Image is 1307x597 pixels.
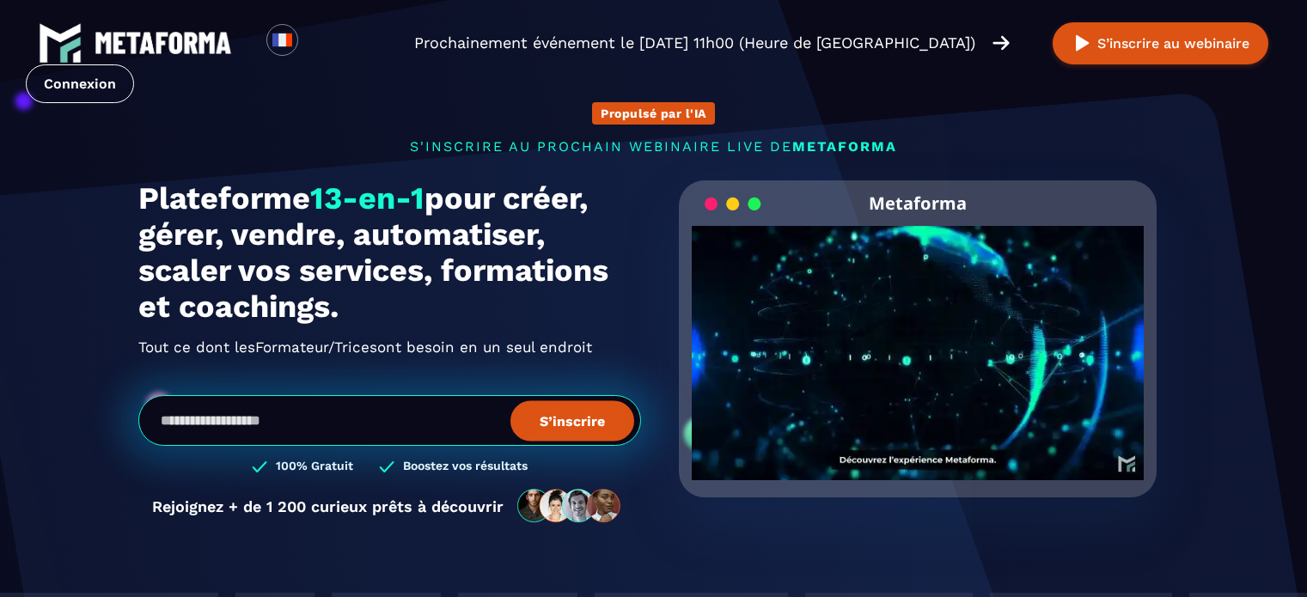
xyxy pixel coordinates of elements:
h1: Plateforme pour créer, gérer, vendre, automatiser, scaler vos services, formations et coachings. [138,180,641,325]
img: community-people [512,488,627,524]
img: logo [39,21,82,64]
img: loading [705,196,761,212]
span: METAFORMA [792,138,897,155]
p: s'inscrire au prochain webinaire live de [138,138,1170,155]
h3: 100% Gratuit [276,459,353,475]
span: 13-en-1 [310,180,424,216]
img: logo [95,32,232,54]
button: S’inscrire au webinaire [1053,22,1268,64]
h2: Tout ce dont les ont besoin en un seul endroit [138,333,641,361]
p: Rejoignez + de 1 200 curieux prêts à découvrir [152,497,504,515]
img: checked [252,459,267,475]
img: fr [272,29,293,51]
img: arrow-right [992,34,1010,52]
img: play [1072,33,1093,54]
video: Your browser does not support the video tag. [692,226,1145,452]
p: Prochainement événement le [DATE] 11h00 (Heure de [GEOGRAPHIC_DATA]) [414,31,975,55]
span: Formateur/Trices [255,333,377,361]
a: Connexion [26,64,134,103]
button: S’inscrire [510,400,634,441]
h3: Boostez vos résultats [403,459,528,475]
input: Search for option [313,33,326,53]
h2: Metaforma [869,180,967,226]
img: checked [379,459,394,475]
div: Search for option [298,24,340,62]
